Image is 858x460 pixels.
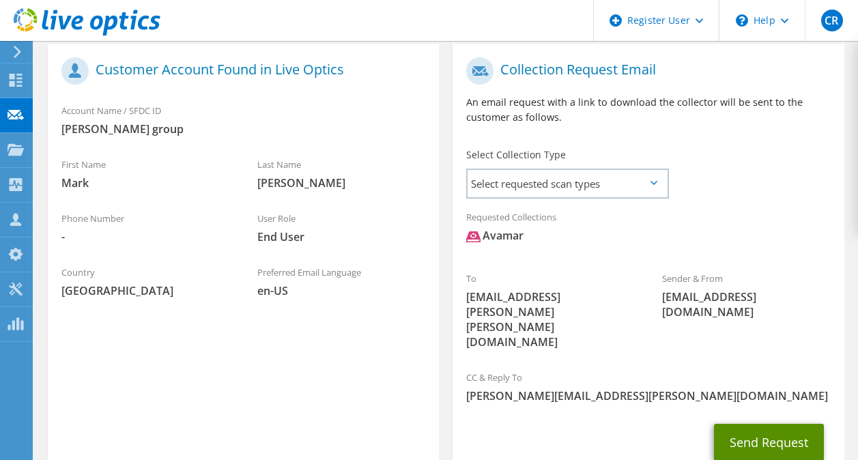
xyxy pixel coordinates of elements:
p: An email request with a link to download the collector will be sent to the customer as follows. [466,95,830,125]
h1: Collection Request Email [466,57,823,85]
h1: Customer Account Found in Live Optics [61,57,418,85]
span: Mark [61,175,230,190]
div: User Role [244,204,440,251]
div: Phone Number [48,204,244,251]
span: [EMAIL_ADDRESS][PERSON_NAME][PERSON_NAME][DOMAIN_NAME] [466,289,635,349]
div: Requested Collections [453,203,844,257]
div: Avamar [466,228,524,244]
div: Account Name / SFDC ID [48,96,439,143]
span: CR [821,10,843,31]
div: Sender & From [648,264,844,326]
span: en-US [257,283,426,298]
svg: \n [736,14,748,27]
div: Last Name [244,150,440,197]
span: [EMAIL_ADDRESS][DOMAIN_NAME] [662,289,831,319]
span: [GEOGRAPHIC_DATA] [61,283,230,298]
div: Preferred Email Language [244,258,440,305]
div: Country [48,258,244,305]
span: [PERSON_NAME] [257,175,426,190]
span: [PERSON_NAME][EMAIL_ADDRESS][PERSON_NAME][DOMAIN_NAME] [466,388,830,403]
div: First Name [48,150,244,197]
span: [PERSON_NAME] group [61,121,425,136]
span: - [61,229,230,244]
span: End User [257,229,426,244]
div: To [453,264,648,356]
label: Select Collection Type [466,148,566,162]
div: CC & Reply To [453,363,844,410]
span: Select requested scan types [468,170,667,197]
